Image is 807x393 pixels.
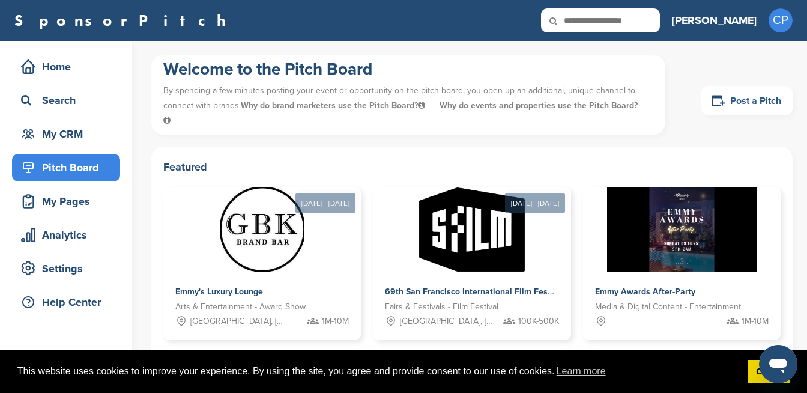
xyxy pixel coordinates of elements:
[12,120,120,148] a: My CRM
[12,87,120,114] a: Search
[595,300,741,314] span: Media & Digital Content - Entertainment
[672,12,757,29] h3: [PERSON_NAME]
[12,53,120,81] a: Home
[373,168,570,340] a: [DATE] - [DATE] Sponsorpitch & 69th San Francisco International Film Festival Fairs & Festivals -...
[742,315,769,328] span: 1M-10M
[18,291,120,313] div: Help Center
[18,123,120,145] div: My CRM
[583,187,781,340] a: Sponsorpitch & Emmy Awards After-Party Media & Digital Content - Entertainment 1M-10M
[419,187,524,272] img: Sponsorpitch &
[220,187,304,272] img: Sponsorpitch &
[12,288,120,316] a: Help Center
[400,315,498,328] span: [GEOGRAPHIC_DATA], [GEOGRAPHIC_DATA]
[18,90,120,111] div: Search
[672,7,757,34] a: [PERSON_NAME]
[385,287,564,297] span: 69th San Francisco International Film Festival
[12,154,120,181] a: Pitch Board
[385,300,498,314] span: Fairs & Festivals - Film Festival
[18,258,120,279] div: Settings
[241,100,428,111] span: Why do brand marketers use the Pitch Board?
[769,8,793,32] span: CP
[163,58,653,80] h1: Welcome to the Pitch Board
[555,362,608,380] a: learn more about cookies
[175,300,306,314] span: Arts & Entertainment - Award Show
[607,187,757,272] img: Sponsorpitch &
[163,80,653,132] p: By spending a few minutes posting your event or opportunity on the pitch board, you open up an ad...
[295,193,355,213] div: [DATE] - [DATE]
[518,315,559,328] span: 100K-500K
[18,190,120,212] div: My Pages
[18,56,120,78] div: Home
[163,159,781,175] h2: Featured
[18,157,120,178] div: Pitch Board
[595,287,695,297] span: Emmy Awards After-Party
[163,168,361,340] a: [DATE] - [DATE] Sponsorpitch & Emmy's Luxury Lounge Arts & Entertainment - Award Show [GEOGRAPHIC...
[12,255,120,282] a: Settings
[12,187,120,215] a: My Pages
[12,221,120,249] a: Analytics
[175,287,263,297] span: Emmy's Luxury Lounge
[17,362,739,380] span: This website uses cookies to improve your experience. By using the site, you agree and provide co...
[748,360,790,384] a: dismiss cookie message
[701,86,793,115] a: Post a Pitch
[322,315,349,328] span: 1M-10M
[18,224,120,246] div: Analytics
[14,13,234,28] a: SponsorPitch
[190,315,288,328] span: [GEOGRAPHIC_DATA], [GEOGRAPHIC_DATA]
[505,193,565,213] div: [DATE] - [DATE]
[759,345,797,383] iframe: Button to launch messaging window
